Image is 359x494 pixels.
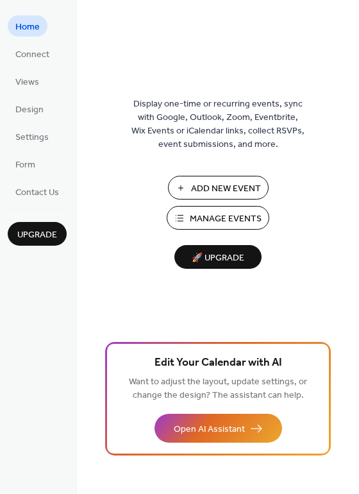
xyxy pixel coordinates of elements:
[8,98,51,119] a: Design
[191,182,261,196] span: Add New Event
[8,43,57,64] a: Connect
[15,131,49,144] span: Settings
[15,76,39,89] span: Views
[15,158,35,172] span: Form
[8,153,43,175] a: Form
[131,98,305,151] span: Display one-time or recurring events, sync with Google, Outlook, Zoom, Eventbrite, Wix Events or ...
[174,245,262,269] button: 🚀 Upgrade
[190,212,262,226] span: Manage Events
[154,354,282,372] span: Edit Your Calendar with AI
[154,414,282,443] button: Open AI Assistant
[182,250,254,267] span: 🚀 Upgrade
[168,176,269,200] button: Add New Event
[8,126,56,147] a: Settings
[15,48,49,62] span: Connect
[129,373,307,404] span: Want to adjust the layout, update settings, or change the design? The assistant can help.
[15,103,44,117] span: Design
[167,206,269,230] button: Manage Events
[174,423,245,436] span: Open AI Assistant
[8,222,67,246] button: Upgrade
[8,71,47,92] a: Views
[15,21,40,34] span: Home
[8,15,47,37] a: Home
[8,181,67,202] a: Contact Us
[17,228,57,242] span: Upgrade
[15,186,59,200] span: Contact Us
